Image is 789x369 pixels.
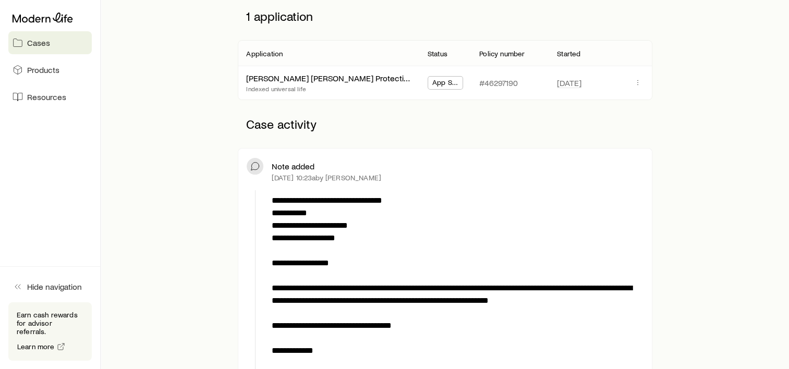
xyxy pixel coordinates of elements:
[246,50,283,58] p: Application
[8,275,92,298] button: Hide navigation
[557,78,581,88] span: [DATE]
[8,85,92,108] a: Resources
[27,38,50,48] span: Cases
[27,281,82,292] span: Hide navigation
[238,1,652,32] p: 1 application
[272,161,314,171] p: Note added
[479,50,525,58] p: Policy number
[8,31,92,54] a: Cases
[479,78,518,88] p: #46297190
[557,50,580,58] p: Started
[17,311,83,336] p: Earn cash rewards for advisor referrals.
[246,84,411,93] p: Indexed universal life
[17,343,55,350] span: Learn more
[246,73,411,84] div: [PERSON_NAME] [PERSON_NAME] Protection IUL 24
[428,50,447,58] p: Status
[27,65,59,75] span: Products
[238,108,652,140] p: Case activity
[8,302,92,361] div: Earn cash rewards for advisor referrals.Learn more
[8,58,92,81] a: Products
[27,92,66,102] span: Resources
[272,174,381,182] p: [DATE] 10:23a by [PERSON_NAME]
[246,73,437,83] a: [PERSON_NAME] [PERSON_NAME] Protection IUL 24
[432,78,458,89] span: App Submitted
